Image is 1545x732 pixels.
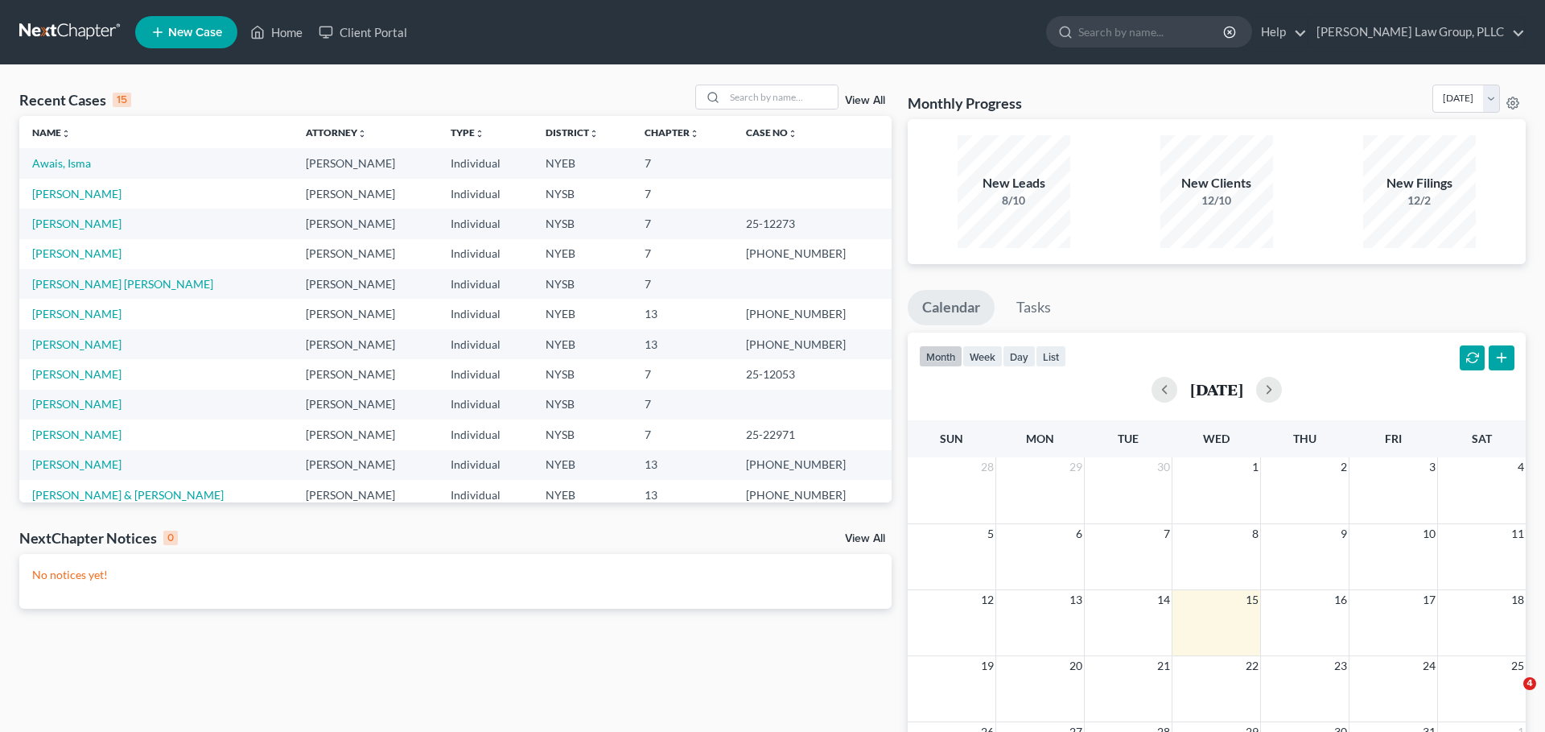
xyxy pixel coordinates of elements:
[1421,656,1437,676] span: 24
[632,239,733,269] td: 7
[438,299,533,329] td: Individual
[1428,457,1437,477] span: 3
[293,239,438,269] td: [PERSON_NAME]
[61,129,71,139] i: unfold_more
[168,27,222,39] span: New Case
[533,420,632,449] td: NYSB
[1363,174,1476,192] div: New Filings
[788,129,797,139] i: unfold_more
[986,524,995,544] span: 5
[1160,174,1273,192] div: New Clients
[533,450,632,480] td: NYEB
[1385,432,1402,445] span: Fri
[962,345,1003,367] button: week
[632,390,733,420] td: 7
[1026,432,1054,445] span: Mon
[293,420,438,449] td: [PERSON_NAME]
[632,420,733,449] td: 7
[1510,524,1526,544] span: 11
[1244,590,1260,610] span: 15
[19,90,131,110] div: Recent Cases
[733,329,891,359] td: [PHONE_NUMBER]
[1078,17,1226,47] input: Search by name...
[1339,457,1349,477] span: 2
[533,239,632,269] td: NYEB
[306,126,367,139] a: Attorneyunfold_more
[242,18,311,47] a: Home
[438,359,533,389] td: Individual
[632,329,733,359] td: 13
[725,85,838,109] input: Search by name...
[438,390,533,420] td: Individual
[690,129,699,139] i: unfold_more
[1203,432,1230,445] span: Wed
[1036,345,1066,367] button: list
[1162,524,1172,544] span: 7
[32,246,122,260] a: [PERSON_NAME]
[1068,656,1084,676] span: 20
[632,299,733,329] td: 13
[293,359,438,389] td: [PERSON_NAME]
[32,187,122,201] a: [PERSON_NAME]
[438,179,533,209] td: Individual
[475,129,484,139] i: unfold_more
[1333,590,1349,610] span: 16
[645,126,699,139] a: Chapterunfold_more
[32,307,122,321] a: [PERSON_NAME]
[533,209,632,238] td: NYSB
[311,18,415,47] a: Client Portal
[1250,524,1260,544] span: 8
[979,656,995,676] span: 19
[1253,18,1307,47] a: Help
[1074,524,1084,544] span: 6
[733,359,891,389] td: 25-12053
[733,209,891,238] td: 25-12273
[845,533,885,544] a: View All
[1003,345,1036,367] button: day
[293,329,438,359] td: [PERSON_NAME]
[1421,524,1437,544] span: 10
[533,359,632,389] td: NYSB
[293,450,438,480] td: [PERSON_NAME]
[1308,18,1525,47] a: [PERSON_NAME] Law Group, PLLC
[533,179,632,209] td: NYSB
[1244,656,1260,676] span: 22
[979,457,995,477] span: 28
[908,290,995,325] a: Calendar
[845,95,885,106] a: View All
[32,488,224,502] a: [PERSON_NAME] & [PERSON_NAME]
[958,192,1070,209] div: 8/10
[438,450,533,480] td: Individual
[438,269,533,299] td: Individual
[1363,192,1476,209] div: 12/2
[533,390,632,420] td: NYSB
[32,457,122,471] a: [PERSON_NAME]
[533,269,632,299] td: NYSB
[632,269,733,299] td: 7
[1510,656,1526,676] span: 25
[113,93,131,107] div: 15
[733,239,891,269] td: [PHONE_NUMBER]
[357,129,367,139] i: unfold_more
[1333,656,1349,676] span: 23
[1190,381,1243,398] h2: [DATE]
[1068,457,1084,477] span: 29
[1156,590,1172,610] span: 14
[32,126,71,139] a: Nameunfold_more
[293,390,438,420] td: [PERSON_NAME]
[908,93,1022,113] h3: Monthly Progress
[293,179,438,209] td: [PERSON_NAME]
[438,420,533,449] td: Individual
[32,397,122,411] a: [PERSON_NAME]
[1293,432,1316,445] span: Thu
[533,299,632,329] td: NYEB
[546,126,599,139] a: Districtunfold_more
[632,179,733,209] td: 7
[979,590,995,610] span: 12
[438,480,533,510] td: Individual
[1160,192,1273,209] div: 12/10
[163,531,178,545] div: 0
[293,209,438,238] td: [PERSON_NAME]
[1156,656,1172,676] span: 21
[958,174,1070,192] div: New Leads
